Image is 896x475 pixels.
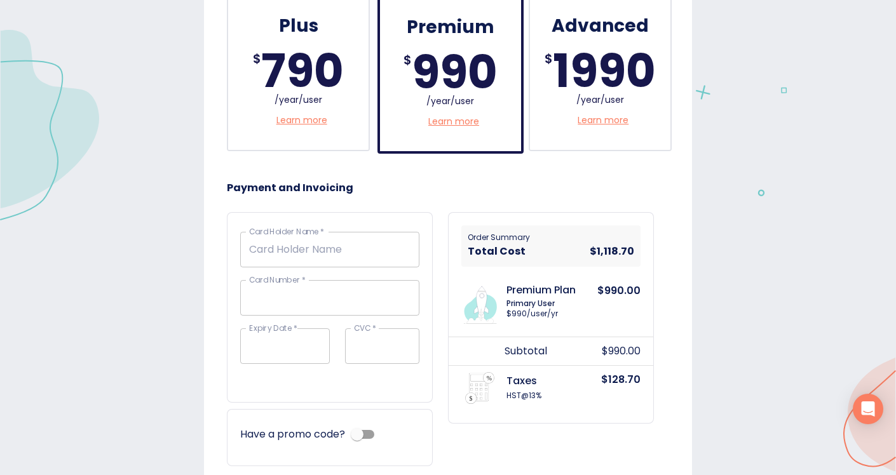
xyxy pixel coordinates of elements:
[464,372,496,404] img: taxes.svg
[354,340,411,351] iframe: Secure CVC input frame
[506,299,611,308] p: Primary User
[468,243,526,260] h6: Total Cost
[459,279,501,324] img: Premium.svg
[597,283,641,324] p: $990.00
[240,232,419,267] input: Card Holder Name
[240,427,345,442] p: Have a promo code?
[853,394,883,424] div: Open Intercom Messenger
[552,14,649,39] h5: Advanced
[227,179,669,197] h6: Payment and Invoicing
[505,344,609,359] p: Subtotal
[249,291,411,302] iframe: Secure card number input frame
[601,372,641,404] p: $128.70
[404,50,412,95] div: $
[249,340,321,351] iframe: Secure expiration date input frame
[407,15,494,40] h5: Premium
[506,284,611,296] p: Premium Plan
[276,114,327,127] a: Learn more
[506,375,611,387] p: Taxes
[279,14,318,39] h5: Plus
[506,390,611,401] p: HST @ 13 %
[602,344,641,359] p: $990.00
[506,308,611,319] p: $ 990 /user/ yr
[468,232,530,243] p: Order Summary
[590,243,634,260] h6: $1,118.70
[253,49,261,93] div: $
[545,49,553,93] div: $
[578,114,628,127] a: Learn more
[428,115,479,128] a: Learn more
